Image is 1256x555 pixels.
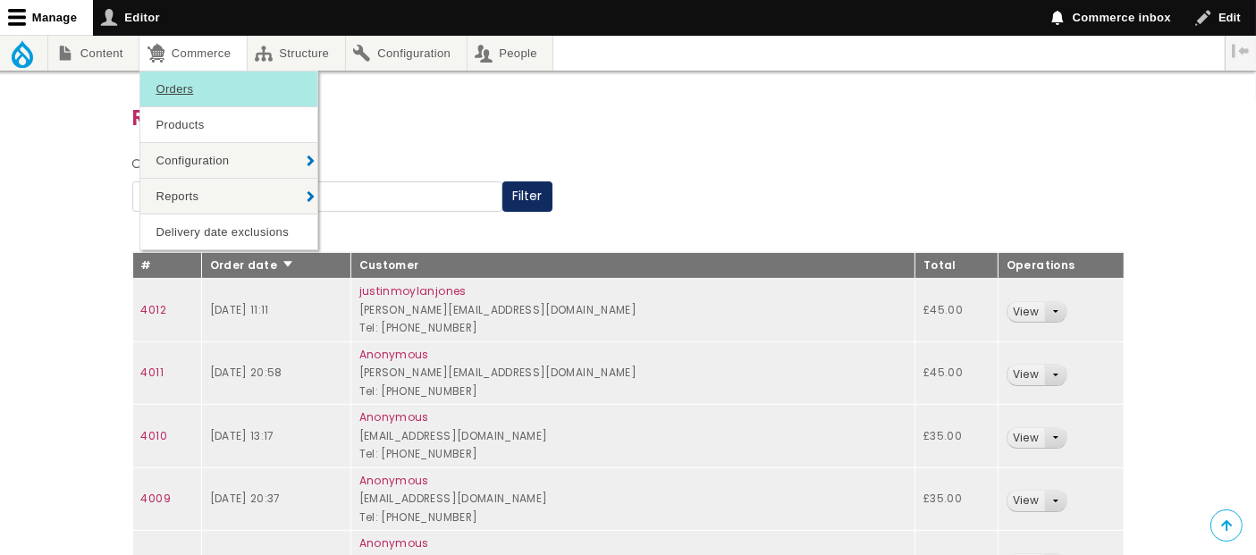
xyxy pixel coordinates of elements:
time: [DATE] 20:37 [210,491,281,506]
a: Delivery date exclusions [140,214,317,249]
td: £45.00 [915,341,999,405]
td: £45.00 [915,279,999,342]
td: £35.00 [915,467,999,531]
a: 4010 [141,428,167,443]
h3: Recent Orders [132,100,1125,135]
a: People [468,36,553,71]
time: [DATE] 11:11 [210,302,269,317]
a: 4011 [141,365,164,380]
a: Orders [140,71,317,106]
td: [EMAIL_ADDRESS][DOMAIN_NAME] Tel: [PHONE_NUMBER] [350,405,915,468]
a: View [1007,302,1044,323]
label: Order number [132,154,225,175]
a: Commerce [139,36,246,71]
th: # [132,252,201,279]
a: Order date [210,257,295,273]
th: Customer [350,252,915,279]
a: Anonymous [359,409,429,425]
a: justinmoylanjones [359,283,467,299]
a: View [1007,428,1044,449]
a: Anonymous [359,347,429,362]
td: [EMAIL_ADDRESS][DOMAIN_NAME] Tel: [PHONE_NUMBER] [350,467,915,531]
a: 4012 [141,302,166,317]
a: Reports [140,179,317,214]
a: Products [140,107,317,142]
td: [PERSON_NAME][EMAIL_ADDRESS][DOMAIN_NAME] Tel: [PHONE_NUMBER] [350,279,915,342]
time: [DATE] 13:17 [210,428,274,443]
button: Filter [502,181,552,212]
th: Total [915,252,999,279]
td: [PERSON_NAME][EMAIL_ADDRESS][DOMAIN_NAME] Tel: [PHONE_NUMBER] [350,341,915,405]
a: View [1007,491,1044,511]
a: Configuration [346,36,467,71]
a: Anonymous [359,473,429,488]
time: [DATE] 20:58 [210,365,282,380]
td: £35.00 [915,405,999,468]
a: View [1007,365,1044,385]
a: Content [48,36,139,71]
th: Operations [998,252,1124,279]
button: Vertical orientation [1226,36,1256,66]
a: Structure [248,36,345,71]
a: Configuration [140,143,317,178]
a: Anonymous [359,535,429,551]
a: 4009 [141,491,171,506]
